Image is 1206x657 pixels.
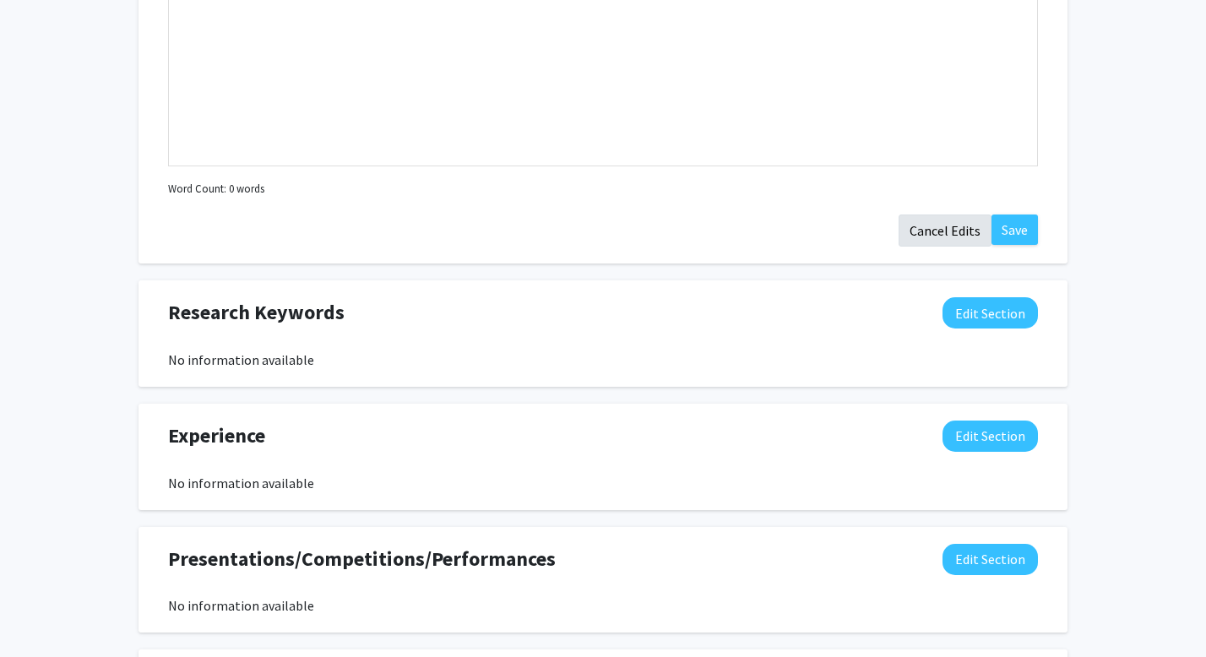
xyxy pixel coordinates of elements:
[13,581,72,644] iframe: Chat
[168,544,556,574] span: Presentations/Competitions/Performances
[899,214,991,247] button: Cancel Edits
[168,595,1038,616] div: No information available
[943,297,1038,328] button: Edit Research Keywords
[168,421,265,451] span: Experience
[168,181,264,197] small: Word Count: 0 words
[991,214,1038,245] button: Save
[168,350,1038,370] div: No information available
[943,421,1038,452] button: Edit Experience
[168,473,1038,493] div: No information available
[943,544,1038,575] button: Edit Presentations/Competitions/Performances
[168,297,345,328] span: Research Keywords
